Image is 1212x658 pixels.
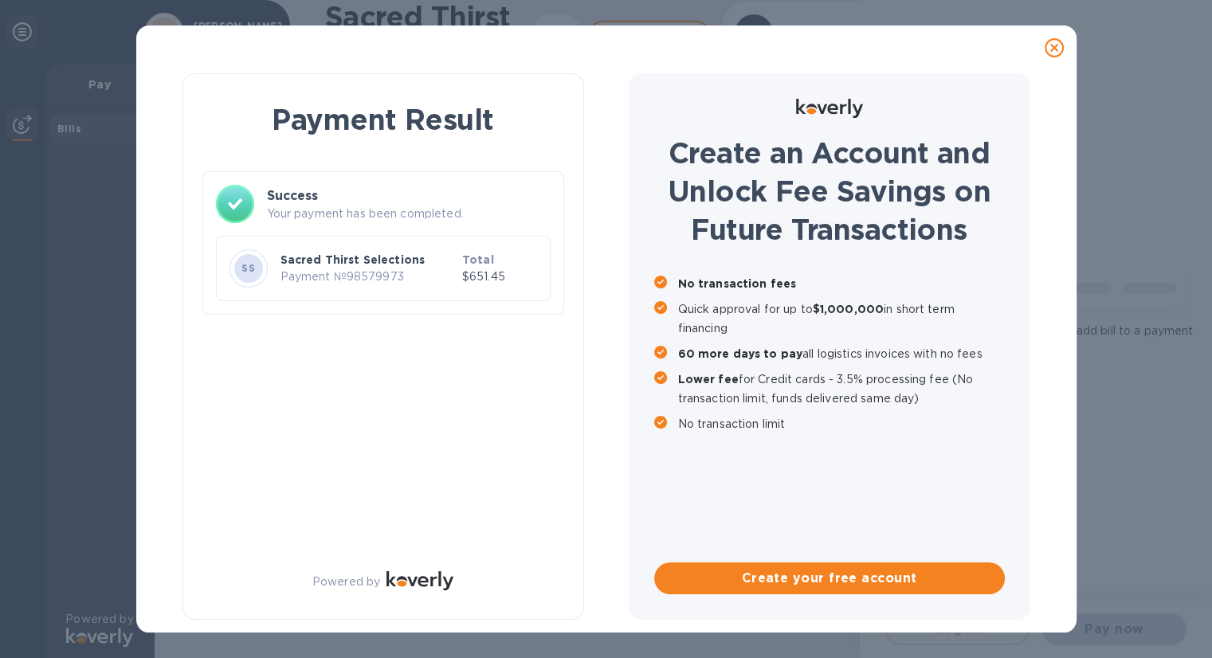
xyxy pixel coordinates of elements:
img: Logo [386,571,453,590]
button: Create your free account [654,562,1005,594]
p: Payment № 98579973 [280,268,456,285]
b: No transaction fees [678,277,797,290]
p: No transaction limit [678,414,1005,433]
b: SS [241,262,255,274]
b: Lower fee [678,373,739,386]
h3: Success [267,186,551,206]
h1: Create an Account and Unlock Fee Savings on Future Transactions [654,134,1005,249]
p: all logistics invoices with no fees [678,344,1005,363]
h1: Payment Result [209,100,558,139]
p: Quick approval for up to in short term financing [678,300,1005,338]
p: $651.45 [462,268,537,285]
b: 60 more days to pay [678,347,803,360]
p: Powered by [312,574,380,590]
b: $1,000,000 [813,303,884,315]
img: Logo [796,99,863,118]
p: Sacred Thirst Selections [280,252,456,268]
span: Create your free account [667,569,992,588]
p: Your payment has been completed. [267,206,551,222]
p: for Credit cards - 3.5% processing fee (No transaction limit, funds delivered same day) [678,370,1005,408]
b: Total [462,253,494,266]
